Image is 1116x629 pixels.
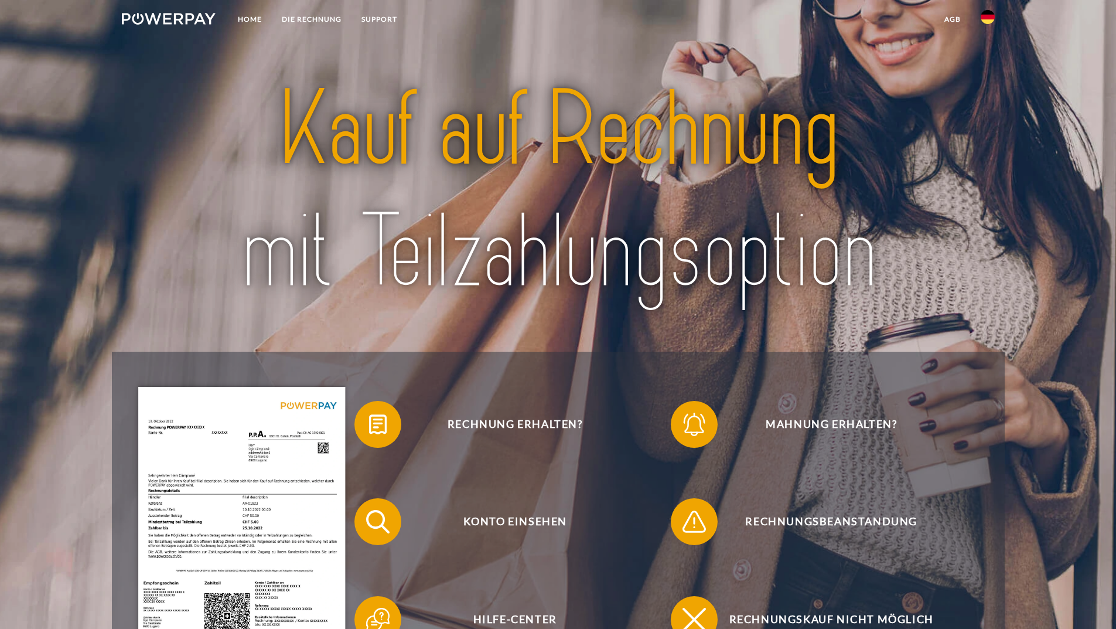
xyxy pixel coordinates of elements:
button: Rechnungsbeanstandung [671,498,975,545]
img: qb_bell.svg [680,410,709,439]
a: SUPPORT [351,9,407,30]
img: title-powerpay_de.svg [165,63,951,319]
a: DIE RECHNUNG [272,9,351,30]
img: qb_search.svg [363,507,393,536]
button: Mahnung erhalten? [671,401,975,448]
img: de [981,10,995,24]
a: agb [934,9,971,30]
span: Rechnungsbeanstandung [688,498,975,545]
a: Home [228,9,272,30]
img: qb_bill.svg [363,410,393,439]
button: Rechnung erhalten? [354,401,659,448]
span: Rechnung erhalten? [371,401,658,448]
button: Konto einsehen [354,498,659,545]
span: Mahnung erhalten? [688,401,975,448]
img: qb_warning.svg [680,507,709,536]
img: logo-powerpay-white.svg [122,13,216,25]
span: Konto einsehen [371,498,658,545]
